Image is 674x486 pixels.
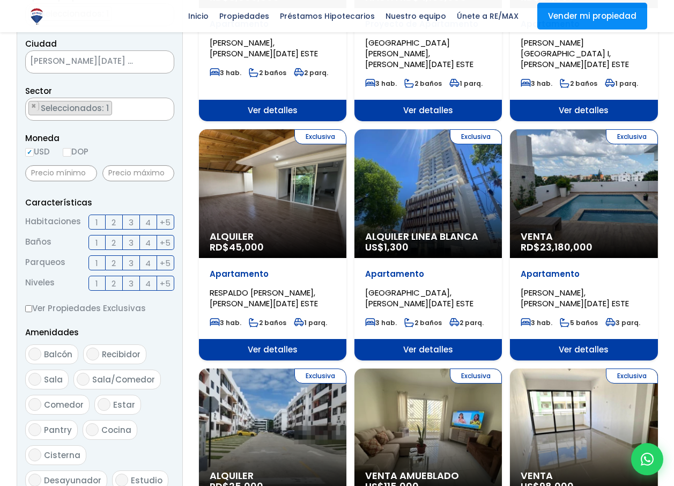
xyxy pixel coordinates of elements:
[145,236,151,249] span: 4
[25,131,174,145] span: Moneda
[210,470,336,481] span: Alquiler
[510,100,657,121] span: Ver detalles
[540,240,592,254] span: 23,180,000
[275,8,380,24] span: Préstamos Hipotecarios
[112,277,116,290] span: 2
[183,8,214,24] span: Inicio
[294,68,328,77] span: 2 parq.
[365,240,409,254] span: US$
[605,79,638,88] span: 1 parq.
[26,54,147,69] span: SANTO DOMINGO ESTE
[63,148,71,157] input: DOP
[365,231,491,242] span: Alquiler Linea Blanca
[294,318,327,327] span: 1 parq.
[29,101,39,111] button: Remove item
[404,79,442,88] span: 2 baños
[129,256,134,270] span: 3
[510,129,657,360] a: Exclusiva Venta RD$23,180,000 Apartamento [PERSON_NAME], [PERSON_NAME][DATE] ESTE 3 hab. 5 baños ...
[521,79,552,88] span: 3 hab.
[28,398,41,411] input: Comedor
[25,305,32,312] input: Ver Propiedades Exclusivas
[102,165,174,181] input: Precio máximo
[28,423,41,436] input: Pantry
[98,398,110,411] input: Estar
[95,236,98,249] span: 1
[40,102,112,114] span: Seleccionados: 1
[510,339,657,360] span: Ver detalles
[354,339,502,360] span: Ver detalles
[365,269,491,279] p: Apartamento
[25,196,174,209] p: Características
[102,349,140,360] span: Recibidor
[25,255,65,270] span: Parqueos
[229,240,264,254] span: 45,000
[404,318,442,327] span: 2 baños
[160,236,171,249] span: +5
[560,79,597,88] span: 2 baños
[380,8,451,24] span: Nuestro equipo
[63,145,88,158] label: DOP
[31,101,36,111] span: ×
[129,216,134,229] span: 3
[560,318,598,327] span: 5 baños
[27,7,46,26] img: Logo de REMAX
[450,129,502,144] span: Exclusiva
[145,216,151,229] span: 4
[521,231,647,242] span: Venta
[605,318,640,327] span: 3 parq.
[26,98,32,121] textarea: Search
[25,301,174,315] label: Ver Propiedades Exclusivas
[44,399,84,410] span: Comedor
[147,54,163,71] button: Remove all items
[25,276,55,291] span: Niveles
[162,101,168,111] span: ×
[44,450,80,461] span: Cisterna
[210,269,336,279] p: Apartamento
[95,216,98,229] span: 1
[449,318,484,327] span: 2 parq.
[112,216,116,229] span: 2
[365,318,397,327] span: 3 hab.
[160,277,171,290] span: +5
[521,240,592,254] span: RD$
[162,101,168,112] button: Remove all items
[606,369,658,384] span: Exclusiva
[199,339,346,360] span: Ver detalles
[86,423,99,436] input: Cocina
[25,326,174,339] p: Amenidades
[112,236,116,249] span: 2
[384,240,409,254] span: 1,300
[28,348,41,360] input: Balcón
[158,57,163,67] span: ×
[28,101,112,115] li: LOS FRAILES
[25,38,57,49] span: Ciudad
[129,236,134,249] span: 3
[521,37,629,70] span: [PERSON_NAME][GEOGRAPHIC_DATA] I, [PERSON_NAME][DATE] ESTE
[365,79,397,88] span: 3 hab.
[25,215,81,230] span: Habitaciones
[521,470,647,481] span: Venta
[95,277,98,290] span: 1
[450,369,502,384] span: Exclusiva
[449,79,483,88] span: 1 parq.
[131,475,162,486] span: Estudio
[44,475,101,486] span: Desayunador
[25,165,97,181] input: Precio mínimo
[249,68,286,77] span: 2 baños
[537,3,647,30] a: Vender mi propiedad
[365,470,491,481] span: Venta Amueblado
[25,85,52,97] span: Sector
[95,256,98,270] span: 1
[210,318,241,327] span: 3 hab.
[112,256,116,270] span: 2
[129,277,134,290] span: 3
[113,399,135,410] span: Estar
[210,68,241,77] span: 3 hab.
[28,448,41,461] input: Cisterna
[521,287,629,309] span: [PERSON_NAME], [PERSON_NAME][DATE] ESTE
[210,287,318,309] span: RESPALDO [PERSON_NAME], [PERSON_NAME][DATE] ESTE
[25,235,51,250] span: Baños
[145,256,151,270] span: 4
[214,8,275,24] span: Propiedades
[44,374,63,385] span: Sala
